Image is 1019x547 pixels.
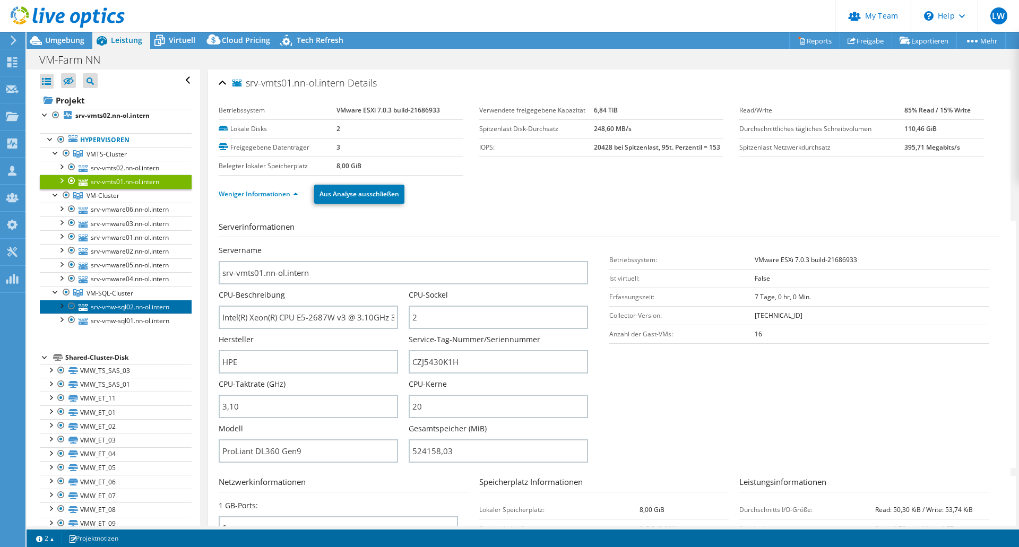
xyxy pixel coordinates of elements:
b: 110,46 GiB [904,124,937,133]
a: VM-SQL-Cluster [40,286,192,300]
a: Exportieren [892,32,957,49]
a: srv-vmts02.nn-ol.intern [40,161,192,175]
label: Lokale Disks [219,124,336,134]
b: 3 [336,143,340,152]
span: LW [990,7,1007,24]
label: Spitzenlast Netzwerkdurchsatz [739,142,904,153]
a: VM-Cluster [40,189,192,203]
a: srv-vmts02.nn-ol.intern [40,109,192,123]
td: Freier lokaler Capacity: [479,519,640,537]
span: Tech Refresh [297,35,343,45]
td: Erfassungszeit: [609,288,755,306]
label: Belegter lokaler Speicherplatz [219,161,336,171]
td: Anzahl der Gast-VMs: [609,325,755,343]
b: VMware ESXi 7.0.3 build-21686933 [336,106,440,115]
label: Modell [219,423,243,434]
a: VMW_ET_03 [40,433,192,447]
b: Read: 1,76 ms / Write: 1,57 ms [875,524,964,533]
span: Leistung [111,35,142,45]
b: srv-vmts02.nn-ol.intern [75,111,150,120]
label: Spitzenlast Disk-Durchsatz [479,124,594,134]
b: 0 GiB (0,00%) [640,524,679,533]
h1: VM-Farm NN [34,54,117,66]
a: VMW_ET_08 [40,502,192,516]
a: Hypervisoren [40,133,192,147]
span: Details [348,76,377,89]
a: Weniger Informationen [219,189,298,198]
h3: Speicherplatz Informationen [479,476,729,492]
td: Collector-Version: [609,306,755,325]
a: VMW_ET_06 [40,475,192,489]
a: 2 [29,532,62,545]
span: srv-vmts01.nn-ol.intern [232,78,345,89]
td: Betriebssystem: [609,250,755,269]
a: VMW_ET_11 [40,392,192,405]
span: VM-Cluster [87,191,119,200]
a: srv-vmw-sql02.nn-ol.intern [40,300,192,314]
b: 6,84 TiB [594,106,618,115]
a: VMW_TS_SAS_01 [40,378,192,392]
a: Aus Analyse ausschließen [314,185,404,204]
a: Freigabe [840,32,892,49]
b: 8,00 GiB [336,161,361,170]
td: Lokaler Speicherplatz: [479,500,640,519]
a: Reports [789,32,840,49]
a: VMW_ET_09 [40,517,192,531]
b: 7 Tage, 0 hr, 0 Min. [755,292,811,301]
b: 16 [755,329,762,338]
a: srv-vmts01.nn-ol.intern [40,175,192,188]
label: CPU-Beschreibung [219,290,285,300]
label: Betriebssystem [219,105,336,116]
b: VMware ESXi 7.0.3 build-21686933 [755,255,857,264]
a: srv-vmware05.nn-ol.intern [40,258,192,272]
b: [TECHNICAL_ID] [755,311,802,320]
a: VMW_ET_05 [40,461,192,475]
a: srv-vmware01.nn-ol.intern [40,230,192,244]
h3: Leistungsinformationen [739,476,989,492]
b: 248,60 MB/s [594,124,632,133]
label: 1 GB-Ports: [219,500,258,511]
label: CPU-Taktrate (GHz) [219,379,286,389]
td: Durchschnittslatenz: [739,519,875,537]
label: Durchschnittliches tägliches Schreibvolumen [739,124,904,134]
span: Cloud Pricing [222,35,270,45]
label: Gesamtspeicher (MiB) [409,423,487,434]
a: Projektnotizen [61,532,126,545]
a: VMW_TS_SAS_03 [40,364,192,378]
svg: \n [924,11,934,21]
b: 8,00 GiB [640,505,664,514]
label: Service-Tag-Nummer/Seriennummer [409,334,540,345]
label: Servername [219,245,262,256]
a: VMW_ET_04 [40,447,192,461]
a: srv-vmware04.nn-ol.intern [40,272,192,286]
label: Hersteller [219,334,254,345]
a: Projekt [40,92,192,109]
div: Shared-Cluster-Disk [65,351,192,364]
a: VMW_ET_01 [40,405,192,419]
label: IOPS: [479,142,594,153]
label: Freigegebene Datenträger [219,142,336,153]
a: Mehr [956,32,1006,49]
b: 2 [336,124,340,133]
label: CPU-Kerne [409,379,447,389]
label: Read/Write [739,105,904,116]
a: srv-vmware06.nn-ol.intern [40,203,192,216]
td: Ist virtuell: [609,269,755,288]
a: srv-vmw-sql01.nn-ol.intern [40,314,192,327]
span: VM-SQL-Cluster [87,289,133,298]
a: srv-vmware02.nn-ol.intern [40,244,192,258]
b: False [755,274,770,283]
span: Umgebung [45,35,84,45]
a: VMW_ET_07 [40,489,192,502]
label: Verwendete freigegebene Kapazität [479,105,594,116]
span: VMTS-Cluster [87,150,127,159]
b: 20428 bei Spitzenlast, 95t. Perzentil = 153 [594,143,720,152]
td: Durchschnitts I/O-Größe: [739,500,875,519]
b: Read: 50,30 KiB / Write: 53,74 KiB [875,505,973,514]
a: VMTS-Cluster [40,147,192,161]
h3: Serverinformationen [219,221,1000,237]
label: CPU-Sockel [409,290,448,300]
a: VMW_ET_02 [40,419,192,433]
b: 395,71 Megabits/s [904,143,960,152]
h3: Netzwerkinformationen [219,476,469,492]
